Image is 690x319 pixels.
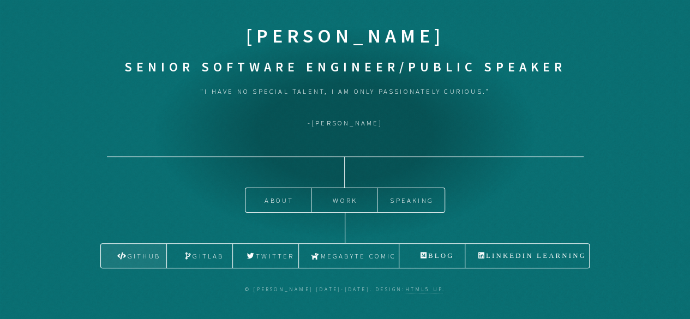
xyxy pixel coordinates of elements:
[311,188,377,212] a: Work
[124,58,566,76] h2: Senior Software Engineer/Public Speaker
[377,188,445,212] a: Speaking
[101,244,166,268] a: Github
[124,116,566,130] p: -[PERSON_NAME]
[124,23,566,49] h1: [PERSON_NAME]
[124,85,566,99] p: "I have no special talent, I am only passionately curious."
[405,286,442,293] a: HTML5 UP
[167,244,232,268] a: Gitlab
[465,244,589,268] a: LinkedIn Learning
[17,286,673,294] p: © [PERSON_NAME] [DATE]-[DATE]. Design: .
[399,244,465,268] a: Blog
[233,244,298,268] a: Twitter
[299,244,399,268] a: Megabyte Comic
[245,188,311,212] a: About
